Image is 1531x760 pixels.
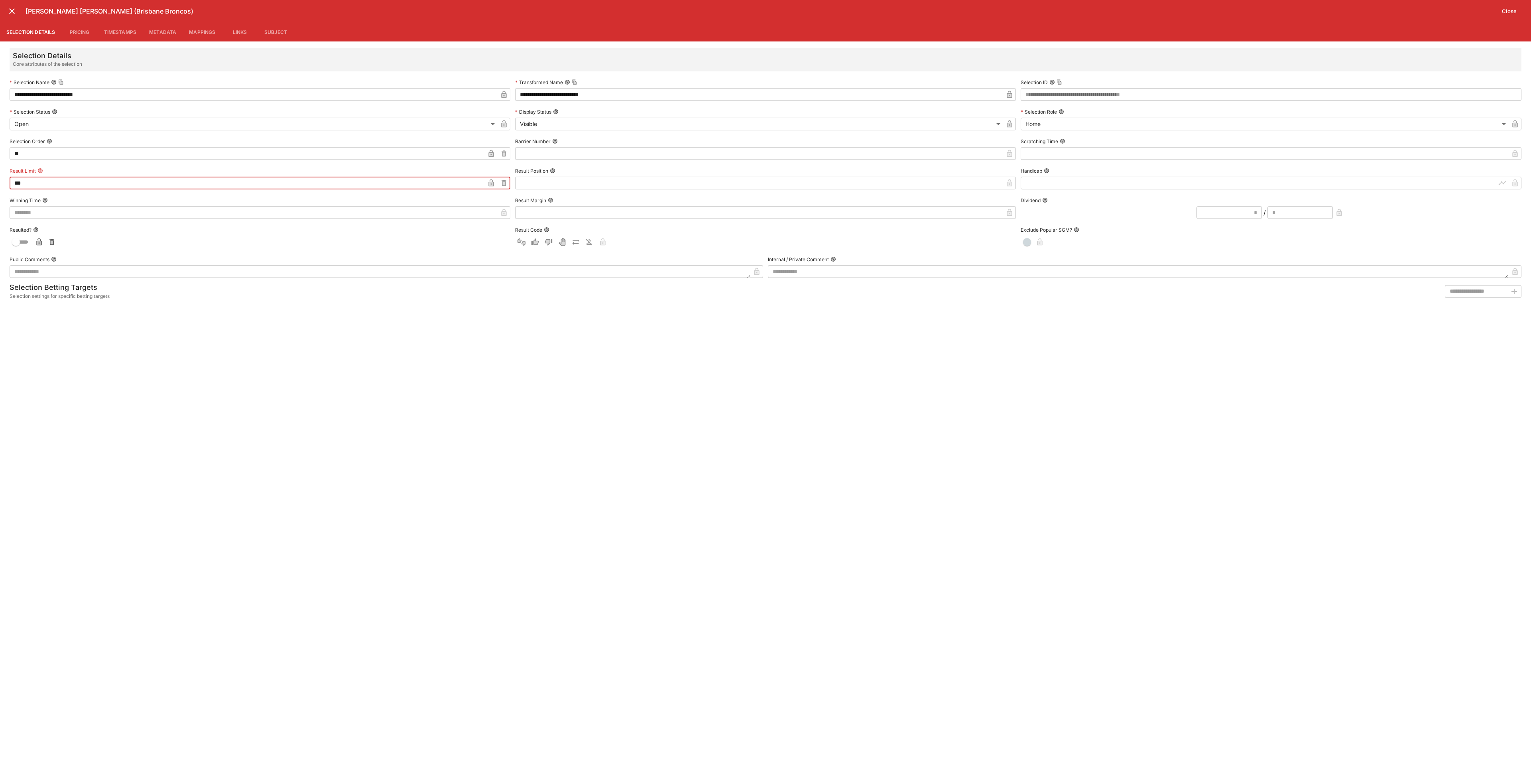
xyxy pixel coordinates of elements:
span: Selection settings for specific betting targets [10,292,110,300]
button: Subject [258,22,293,41]
p: Winning Time [10,197,41,204]
button: Public Comments [51,256,57,262]
p: Barrier Number [515,138,551,145]
button: Not Set [515,236,528,248]
p: Internal / Private Comment [768,256,829,263]
div: Open [10,118,498,130]
p: Result Position [515,167,548,174]
p: Transformed Name [515,79,563,86]
button: Push [569,236,582,248]
p: Display Status [515,108,551,115]
button: Timestamps [98,22,143,41]
div: / [1263,208,1266,217]
button: Dividend [1042,197,1048,203]
button: Selection Role [1059,109,1064,114]
button: Resulted? [33,227,39,232]
button: Links [222,22,258,41]
button: Result Limit [37,168,43,173]
p: Handicap [1021,167,1042,174]
h6: [PERSON_NAME] [PERSON_NAME] (Brisbane Broncos) [26,7,1497,16]
p: Result Margin [515,197,546,204]
button: Metadata [143,22,183,41]
p: Selection Status [10,108,50,115]
p: Selection Order [10,138,45,145]
button: close [5,4,19,18]
p: Resulted? [10,226,31,233]
p: Result Limit [10,167,36,174]
button: Result Code [544,227,549,232]
button: Exclude Popular SGM? [1074,227,1079,232]
button: Win [529,236,541,248]
button: Copy To Clipboard [58,79,64,85]
button: Pricing [62,22,98,41]
button: Winning Time [42,197,48,203]
p: Dividend [1021,197,1041,204]
button: Selection Status [52,109,57,114]
span: Core attributes of the selection [13,60,82,68]
p: Exclude Popular SGM? [1021,226,1072,233]
button: Handicap [1044,168,1049,173]
button: Copy To Clipboard [1057,79,1062,85]
button: Internal / Private Comment [830,256,836,262]
button: Eliminated In Play [583,236,596,248]
h5: Selection Betting Targets [10,283,110,292]
p: Selection ID [1021,79,1048,86]
p: Result Code [515,226,542,233]
p: Selection Name [10,79,49,86]
button: Void [556,236,569,248]
button: Selection IDCopy To Clipboard [1049,79,1055,85]
button: Barrier Number [552,138,558,144]
button: Lose [542,236,555,248]
button: Result Position [550,168,555,173]
button: Result Margin [548,197,553,203]
button: Display Status [553,109,559,114]
p: Public Comments [10,256,49,263]
button: Scratching Time [1060,138,1065,144]
button: Mappings [183,22,222,41]
div: Home [1021,118,1509,130]
h5: Selection Details [13,51,82,60]
button: Transformed NameCopy To Clipboard [565,79,570,85]
button: Selection Order [47,138,52,144]
button: Selection NameCopy To Clipboard [51,79,57,85]
p: Selection Role [1021,108,1057,115]
p: Scratching Time [1021,138,1058,145]
button: Close [1497,5,1521,18]
div: Visible [515,118,1003,130]
button: Copy To Clipboard [572,79,577,85]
